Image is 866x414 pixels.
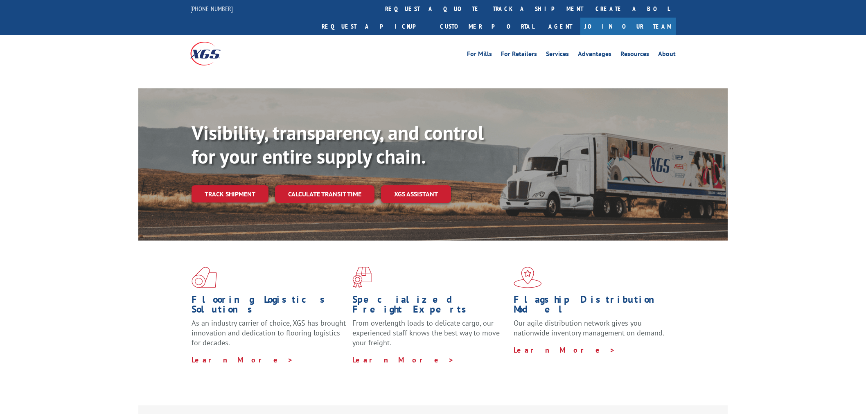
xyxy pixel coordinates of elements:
[514,295,668,318] h1: Flagship Distribution Model
[658,51,676,60] a: About
[192,185,268,202] a: Track shipment
[467,51,492,60] a: For Mills
[578,51,611,60] a: Advantages
[381,185,451,203] a: XGS ASSISTANT
[192,120,484,169] b: Visibility, transparency, and control for your entire supply chain.
[501,51,537,60] a: For Retailers
[434,18,540,35] a: Customer Portal
[192,295,346,318] h1: Flooring Logistics Solutions
[540,18,580,35] a: Agent
[580,18,676,35] a: Join Our Team
[352,267,372,288] img: xgs-icon-focused-on-flooring-red
[192,267,217,288] img: xgs-icon-total-supply-chain-intelligence-red
[190,4,233,13] a: [PHONE_NUMBER]
[514,267,542,288] img: xgs-icon-flagship-distribution-model-red
[192,318,346,347] span: As an industry carrier of choice, XGS has brought innovation and dedication to flooring logistics...
[514,318,664,337] span: Our agile distribution network gives you nationwide inventory management on demand.
[352,295,507,318] h1: Specialized Freight Experts
[546,51,569,60] a: Services
[275,185,374,203] a: Calculate transit time
[514,345,616,355] a: Learn More >
[352,355,454,364] a: Learn More >
[192,355,293,364] a: Learn More >
[352,318,507,355] p: From overlength loads to delicate cargo, our experienced staff knows the best way to move your fr...
[316,18,434,35] a: Request a pickup
[620,51,649,60] a: Resources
